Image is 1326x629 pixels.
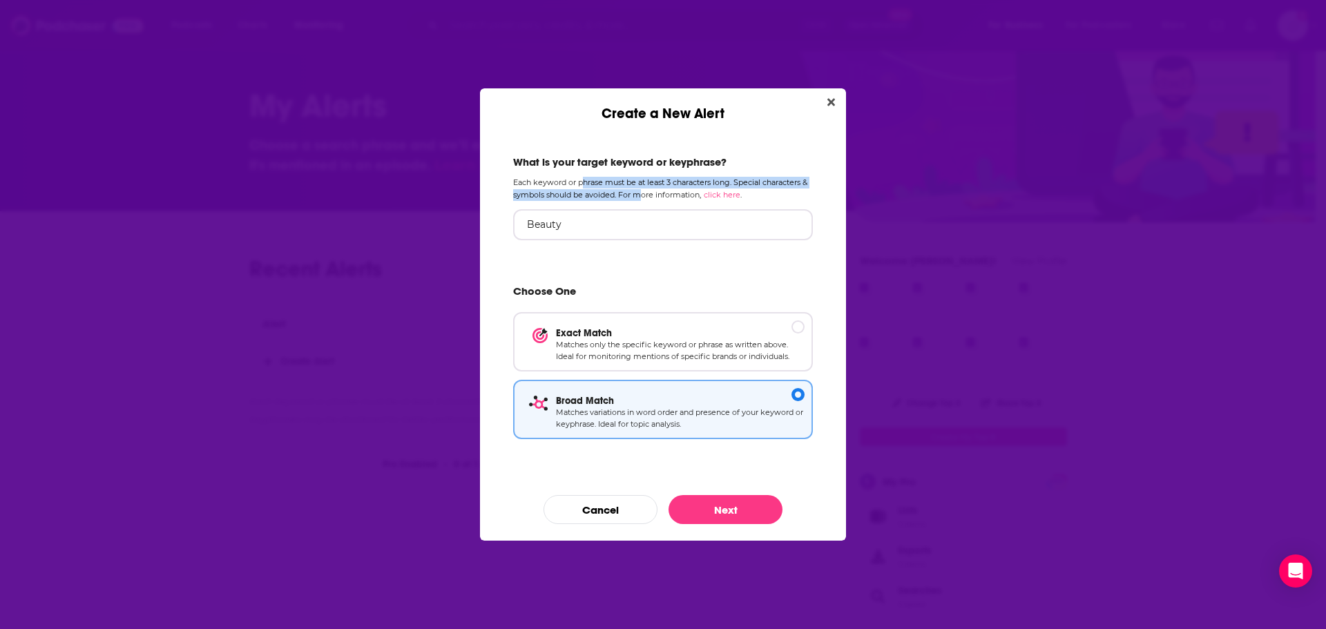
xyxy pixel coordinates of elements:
p: Broad Match [556,395,805,407]
div: Open Intercom Messenger [1279,554,1312,588]
h2: What is your target keyword or keyphrase? [513,155,813,168]
button: Cancel [544,495,657,524]
button: Close [822,94,840,111]
p: Matches variations in word order and presence of your keyword or keyphrase. Ideal for topic analy... [556,407,805,431]
h2: Choose One [513,284,813,304]
button: Next [669,495,782,524]
p: Matches only the specific keyword or phrase as written above. Ideal for monitoring mentions of sp... [556,339,805,363]
p: Each keyword or phrase must be at least 3 characters long. Special characters & symbols should be... [513,177,813,200]
input: Ex: brand name, person, topic [513,209,813,240]
div: Create a New Alert [480,88,846,122]
p: Exact Match [556,327,805,339]
a: click here [704,190,740,200]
